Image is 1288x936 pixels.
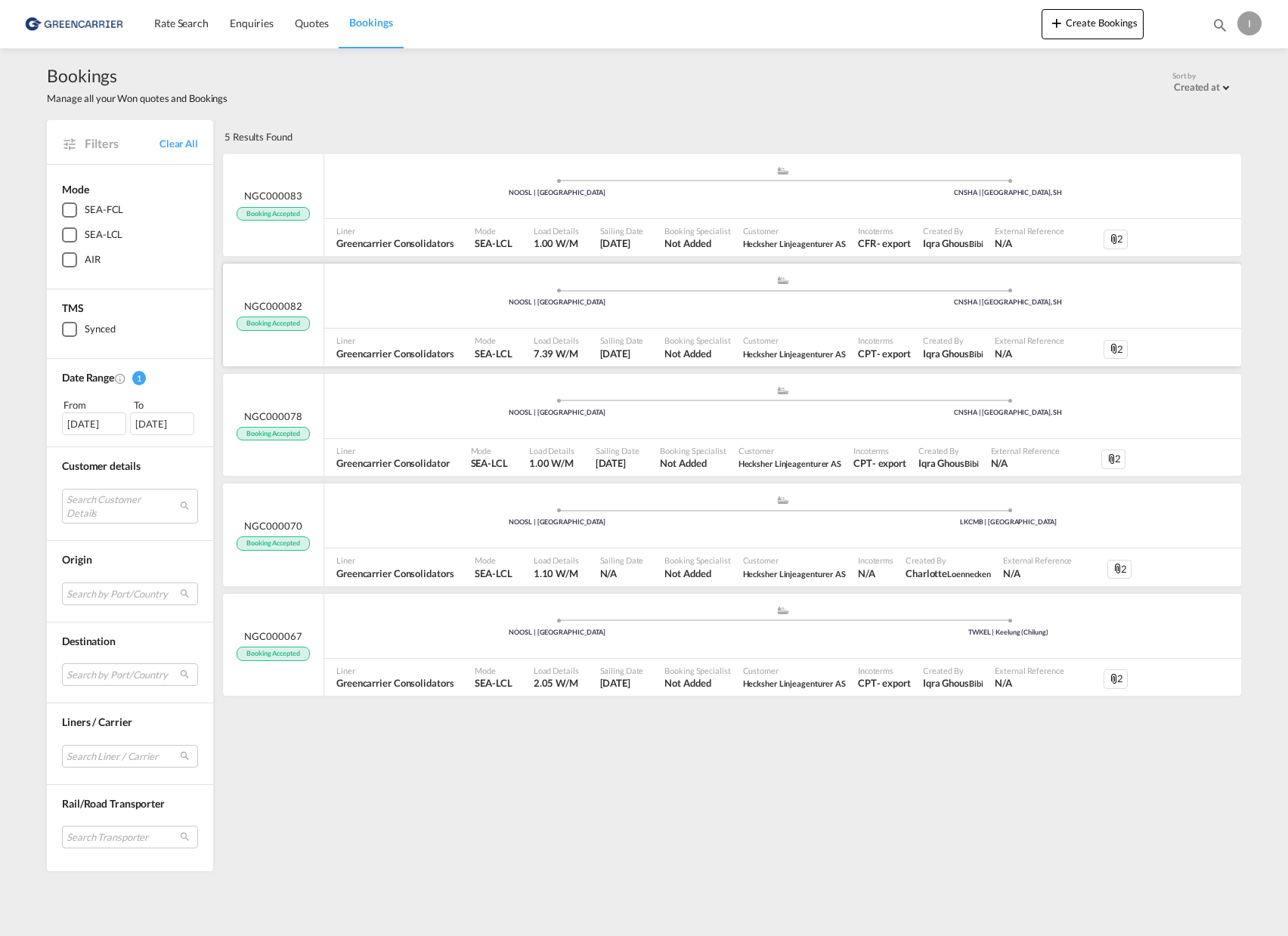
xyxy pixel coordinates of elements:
span: Origin [62,553,91,566]
div: 2 [1104,230,1128,249]
div: 5 Results Found [224,120,293,153]
span: Customer [743,335,846,346]
span: Loennecken [947,569,991,579]
div: N/A [858,567,875,580]
span: Not Added [664,567,730,580]
span: Booking Accepted [237,647,309,661]
span: Greencarrier Consolidators [336,236,454,250]
div: NGC000078 Booking Accepted assets/icons/custom/ship-fill.svgassets/icons/custom/roll-o-plane.svgP... [223,374,1241,477]
md-icon: assets/icons/custom/ship-fill.svg [774,607,792,614]
span: Customer [743,554,846,566]
div: NOOSL | [GEOGRAPHIC_DATA] [332,298,783,307]
md-icon: icon-attachment [1112,563,1124,575]
span: Manage all your Won quotes and Bookings [47,91,228,105]
span: 1.00 W/M [534,237,578,249]
div: NGC000070 Booking Accepted assets/icons/custom/ship-fill.svgassets/icons/custom/roll-o-plane.svgP... [223,483,1241,586]
span: Bibi [969,239,983,249]
div: NGC000082 Booking Accepted assets/icons/custom/ship-fill.svgassets/icons/custom/roll-o-plane.svgP... [223,264,1241,366]
span: External Reference [1003,554,1072,566]
span: Booking Accepted [237,536,309,551]
span: Hecksher Linjeagenturer AS [743,349,846,359]
span: Created By [906,554,991,566]
div: CPT [853,456,872,470]
span: Sailing Date [596,445,639,456]
span: Load Details [529,445,574,456]
div: NOOSL | [GEOGRAPHIC_DATA] [332,408,783,418]
md-icon: icon-attachment [1108,343,1120,355]
span: SEA-LCL [475,676,512,690]
span: Booking Specialist [664,665,730,676]
md-icon: icon-attachment [1108,673,1120,685]
span: NGC000078 [244,409,302,423]
span: CPT export [853,456,906,470]
div: NGC000067 Booking Accepted assets/icons/custom/ship-fill.svgassets/icons/custom/roll-o-plane.svgP... [223,594,1241,697]
span: N/A [995,236,1064,250]
span: SEA-LCL [475,236,512,250]
div: I [1237,11,1262,36]
span: Bookings [349,16,392,29]
span: Hecksher Linjeagenturer AS [743,347,846,360]
img: e39c37208afe11efa9cb1d7a6ea7d6f5.png [23,7,125,41]
div: SEA-LCL [85,227,122,242]
md-checkbox: SEA-LCL [62,227,198,242]
span: External Reference [991,445,1060,456]
span: SEA-LCL [471,456,508,470]
span: Mode [475,225,512,236]
div: - export [872,456,906,470]
span: Hecksher Linjeagenturer AS [743,239,846,249]
span: Sailing Date [600,665,644,676]
span: Booking Specialist [664,225,730,236]
span: NGC000082 [244,299,302,313]
span: Mode [471,445,508,456]
span: Rate Search [154,17,209,29]
span: Hecksher Linjeagenturer AS [743,567,846,580]
span: CPT export [858,676,911,690]
span: Bibi [969,678,983,688]
span: Hecksher Linjeagenturer AS [743,676,846,690]
div: 2 [1101,449,1125,469]
span: Liners / Carrier [62,715,132,728]
span: Incoterms [858,225,911,236]
div: NOOSL | [GEOGRAPHIC_DATA] [332,517,783,527]
md-icon: icon-attachment [1108,233,1120,246]
div: [DATE] [130,412,194,435]
span: CFR export [858,236,911,250]
span: Hecksher Linjeagenturer AS [743,678,846,688]
button: icon-plus 400-fgCreate Bookings [1042,9,1144,39]
span: Sort by [1172,70,1196,81]
div: AIR [85,252,101,267]
md-checkbox: AIR [62,252,198,267]
span: Customer [738,445,841,456]
div: Created at [1174,81,1220,93]
span: 2.05 W/M [534,677,578,689]
div: CNSHA | [GEOGRAPHIC_DATA], SH [783,188,1234,198]
div: TWKEL | Keelung (Chilung) [783,628,1234,638]
span: Hecksher Linjeagenturer AS [743,236,846,250]
span: Booking Accepted [237,427,309,441]
span: Greencarrier Consolidator [336,456,450,470]
span: Load Details [534,554,579,566]
span: Not Added [664,347,730,360]
span: Not Added [664,236,730,250]
div: NOOSL | [GEOGRAPHIC_DATA] [332,628,783,638]
span: Destination [62,635,116,647]
span: N/A [995,347,1064,360]
span: Load Details [534,665,579,676]
span: Customer [743,665,846,676]
div: CPT [858,676,877,690]
span: Hecksher Linjeagenturer AS [738,459,841,468]
span: 1.10 W/M [534,567,578,579]
span: SEA-LCL [475,347,512,360]
span: Hecksher Linjeagenturer AS [743,569,846,579]
span: Created By [918,445,979,456]
div: Liners / Carrier [62,715,198,730]
md-icon: icon-magnify [1212,17,1228,33]
div: - export [877,676,911,690]
span: Hecksher Linjeagenturer AS [738,456,841,470]
span: N/A [600,567,644,580]
span: N/A [991,456,1060,470]
div: Destination [62,634,198,649]
span: External Reference [995,665,1064,676]
span: Booking Specialist [660,445,726,456]
a: Clear All [159,137,198,150]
